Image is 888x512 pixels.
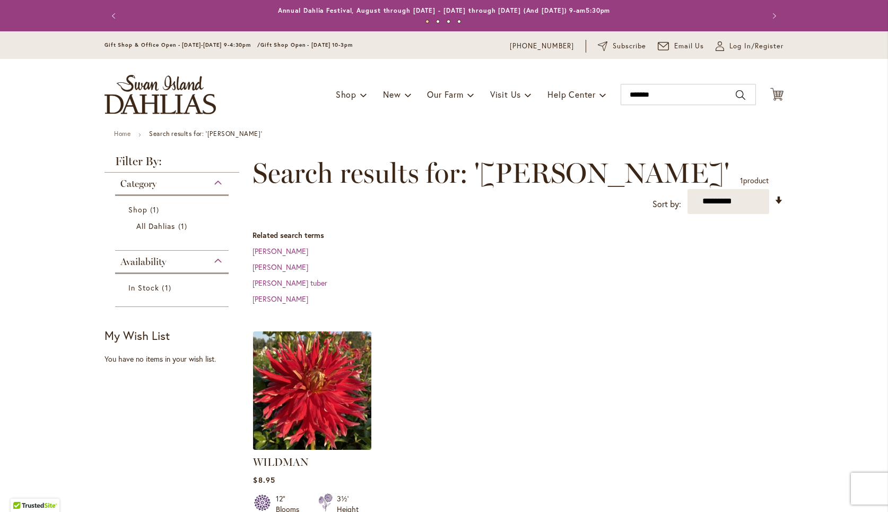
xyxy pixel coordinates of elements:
span: All Dahlias [136,221,176,231]
img: Wildman [250,328,375,453]
button: 3 of 4 [447,20,450,23]
a: Subscribe [598,41,646,52]
span: 1 [150,204,162,215]
span: Search results for: '[PERSON_NAME]' [253,157,729,189]
strong: Filter By: [105,156,239,173]
span: Help Center [547,89,596,100]
span: Gift Shop & Office Open - [DATE]-[DATE] 9-4:30pm / [105,41,260,48]
button: Next [762,5,783,27]
span: Availability [120,256,166,268]
button: 1 of 4 [425,20,429,23]
span: Log In/Register [729,41,783,52]
a: [PERSON_NAME] [253,246,308,256]
dt: Related search terms [253,230,783,241]
a: [PERSON_NAME] [253,294,308,304]
span: 1 [740,175,743,185]
div: You have no items in your wish list. [105,354,246,364]
strong: My Wish List [105,328,170,343]
a: [PERSON_NAME] tuber [253,278,327,288]
iframe: Launch Accessibility Center [8,474,38,504]
span: $8.95 [253,475,275,485]
span: 1 [162,282,173,293]
strong: Search results for: '[PERSON_NAME]' [149,130,262,138]
a: In Stock 1 [128,282,218,293]
span: Email Us [674,41,704,52]
button: 2 of 4 [436,20,440,23]
p: product [740,172,769,189]
a: Wildman [253,442,371,452]
a: WILDMAN [253,456,309,468]
a: [PERSON_NAME] [253,262,308,272]
span: 1 [178,220,190,232]
button: 4 of 4 [457,20,461,23]
a: store logo [105,75,216,114]
span: Gift Shop Open - [DATE] 10-3pm [260,41,353,48]
label: Sort by: [652,194,681,214]
a: Email Us [658,41,704,52]
span: Our Farm [427,89,463,100]
button: Previous [105,5,126,27]
a: All Dahlias [136,220,210,232]
span: Category [120,178,156,190]
span: Shop [336,89,356,100]
a: Home [114,130,130,138]
a: Annual Dahlia Festival, August through [DATE] - [DATE] through [DATE] (And [DATE]) 9-am5:30pm [278,6,611,14]
a: Log In/Register [716,41,783,52]
a: Shop [128,204,218,215]
span: Visit Us [490,89,521,100]
span: Subscribe [613,41,646,52]
span: New [383,89,401,100]
span: In Stock [128,283,159,293]
a: [PHONE_NUMBER] [510,41,574,52]
span: Shop [128,204,147,215]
